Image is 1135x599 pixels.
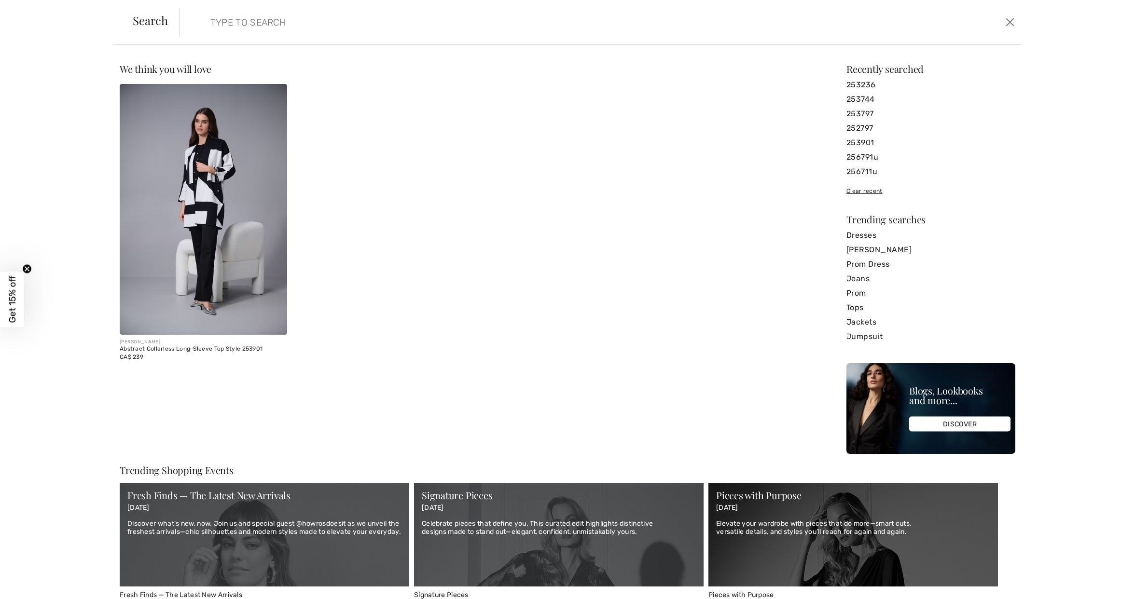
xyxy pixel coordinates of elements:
a: 253744 [846,92,1015,107]
span: Search [133,14,168,26]
button: Close teaser [22,264,32,274]
a: 253797 [846,107,1015,121]
a: 256711u [846,164,1015,179]
a: 256791u [846,150,1015,164]
div: Fresh Finds — The Latest New Arrivals [127,490,401,500]
a: Jumpsuit [846,329,1015,344]
a: Prom [846,286,1015,300]
span: Help [22,7,42,15]
div: DISCOVER [909,417,1010,432]
a: Prom Dress [846,257,1015,272]
div: Signature Pieces [422,490,696,500]
a: Fresh Finds — The Latest New Arrivals Fresh Finds — The Latest New Arrivals [DATE] Discover what’... [120,483,409,599]
div: Trending searches [846,215,1015,224]
a: 252797 [846,121,1015,136]
p: [DATE] [127,504,401,512]
a: Signature Pieces Signature Pieces [DATE] Celebrate pieces that define you. This curated edit high... [414,483,704,599]
div: Abstract Collarless Long-Sleeve Top Style 253901 [120,346,287,353]
div: [PERSON_NAME] [120,339,287,346]
input: TYPE TO SEARCH [203,8,803,37]
p: Elevate your wardrobe with pieces that do more—smart cuts, versatile details, and styles you’ll r... [716,520,990,536]
div: Trending Shopping Events [120,465,1015,475]
a: Jeans [846,272,1015,286]
div: Blogs, Lookbooks and more... [909,386,1010,405]
a: 253236 [846,78,1015,92]
a: 253901 [846,136,1015,150]
span: Fresh Finds — The Latest New Arrivals [120,591,242,599]
span: CA$ 239 [120,354,143,360]
a: Dresses [846,228,1015,243]
a: Jackets [846,315,1015,329]
img: Abstract Collarless Long-Sleeve Top Style 253901. Black/Vanilla [120,84,287,335]
img: Blogs, Lookbooks and more... [846,363,1015,454]
button: Close [1003,14,1018,30]
span: Get 15% off [7,276,18,323]
span: We think you will love [120,62,211,75]
div: Pieces with Purpose [716,490,990,500]
div: Recently searched [846,64,1015,74]
a: Pieces with Purpose Pieces with Purpose [DATE] Elevate your wardrobe with pieces that do more—sma... [708,483,998,599]
a: [PERSON_NAME] [846,243,1015,257]
p: [DATE] [716,504,990,512]
p: [DATE] [422,504,696,512]
span: Pieces with Purpose [708,591,774,599]
a: Tops [846,300,1015,315]
span: Signature Pieces [414,591,469,599]
div: Clear recent [846,187,1015,195]
p: Celebrate pieces that define you. This curated edit highlights distinctive designs made to stand ... [422,520,696,536]
p: Discover what’s new, now. Join us and special guest @howrosdoesit as we unveil the freshest arriv... [127,520,401,536]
